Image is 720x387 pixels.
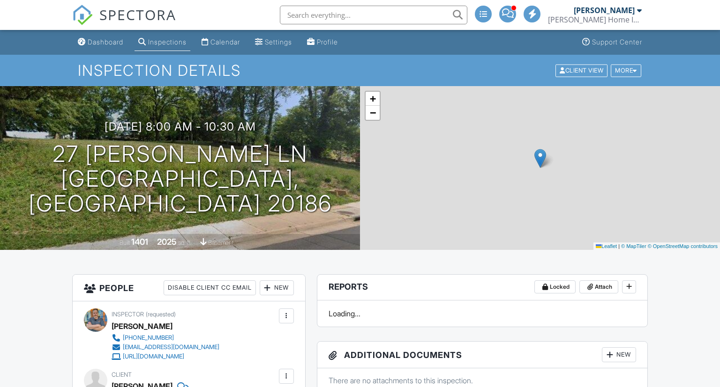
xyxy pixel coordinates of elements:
[112,343,219,352] a: [EMAIL_ADDRESS][DOMAIN_NAME]
[548,15,642,24] div: Lambert Home Inspections, LLC
[131,237,148,247] div: 1401
[157,237,177,247] div: 2025
[578,34,646,51] a: Support Center
[112,319,172,333] div: [PERSON_NAME]
[112,311,144,318] span: Inspector
[148,38,187,46] div: Inspections
[592,38,642,46] div: Support Center
[602,347,636,362] div: New
[78,62,642,79] h1: Inspection Details
[251,34,296,51] a: Settings
[317,342,648,368] h3: Additional Documents
[123,353,184,360] div: [URL][DOMAIN_NAME]
[15,142,345,216] h1: 27 [PERSON_NAME] Ln [GEOGRAPHIC_DATA], [GEOGRAPHIC_DATA] 20186
[648,243,718,249] a: © OpenStreetMap contributors
[265,38,292,46] div: Settings
[555,66,610,73] a: Client View
[366,106,380,120] a: Zoom out
[74,34,127,51] a: Dashboard
[534,149,546,168] img: Marker
[280,6,467,24] input: Search everything...
[621,243,646,249] a: © MapTiler
[611,64,641,77] div: More
[260,280,294,295] div: New
[555,64,607,77] div: Client View
[178,239,191,246] span: sq. ft.
[73,275,305,301] h3: People
[146,311,176,318] span: (requested)
[105,120,256,133] h3: [DATE] 8:00 am - 10:30 am
[366,92,380,106] a: Zoom in
[370,93,376,104] span: +
[596,243,617,249] a: Leaflet
[329,375,637,386] p: There are no attachments to this inspection.
[574,6,635,15] div: [PERSON_NAME]
[164,280,256,295] div: Disable Client CC Email
[99,5,176,24] span: SPECTORA
[123,334,174,342] div: [PHONE_NUMBER]
[120,239,130,246] span: Built
[112,333,219,343] a: [PHONE_NUMBER]
[112,371,132,378] span: Client
[303,34,342,51] a: Profile
[317,38,338,46] div: Profile
[198,34,244,51] a: Calendar
[72,13,176,32] a: SPECTORA
[208,239,233,246] span: basement
[72,5,93,25] img: The Best Home Inspection Software - Spectora
[123,343,219,351] div: [EMAIL_ADDRESS][DOMAIN_NAME]
[370,107,376,118] span: −
[618,243,620,249] span: |
[210,38,240,46] div: Calendar
[135,34,190,51] a: Inspections
[88,38,123,46] div: Dashboard
[112,352,219,361] a: [URL][DOMAIN_NAME]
